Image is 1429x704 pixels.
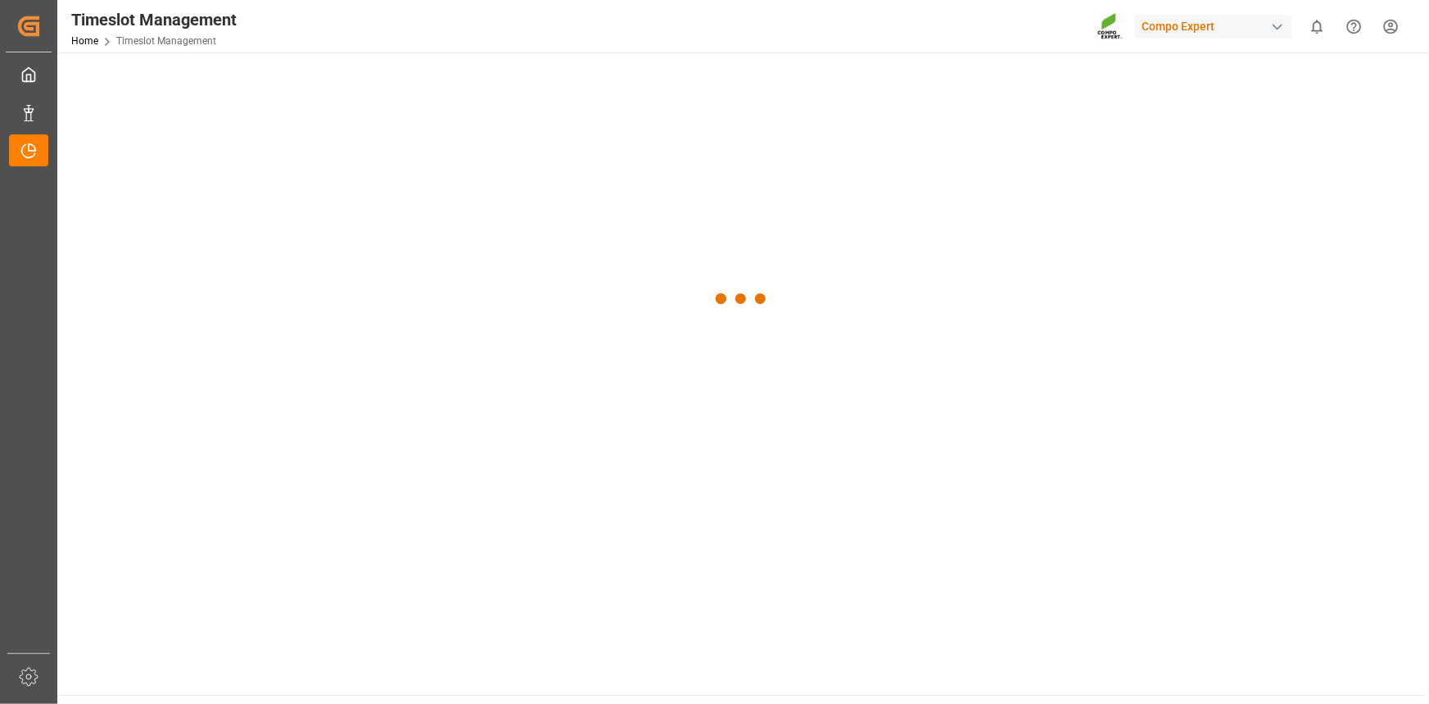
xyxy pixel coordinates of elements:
button: Compo Expert [1135,11,1299,42]
button: Help Center [1336,8,1372,45]
div: Compo Expert [1135,15,1292,39]
a: Home [71,35,98,47]
img: Screenshot%202023-09-29%20at%2010.02.21.png_1712312052.png [1097,12,1124,41]
div: Timeslot Management [71,7,237,32]
button: show 0 new notifications [1299,8,1336,45]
